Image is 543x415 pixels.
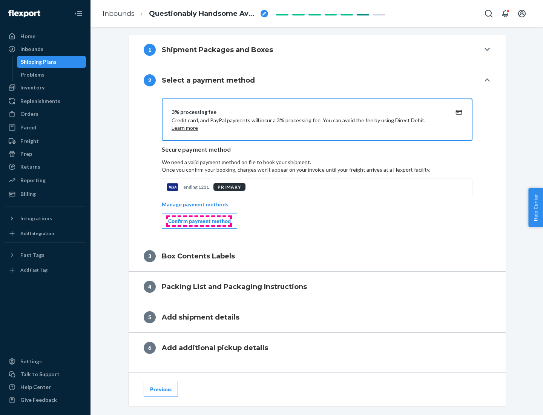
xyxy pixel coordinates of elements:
[5,95,86,107] a: Replenishments
[129,302,506,332] button: 5Add shipment details
[162,282,307,292] h4: Packing List and Packaging Instructions
[162,45,273,55] h4: Shipment Packages and Boxes
[20,267,48,273] div: Add Fast Tag
[144,74,156,86] div: 2
[5,188,86,200] a: Billing
[162,158,472,174] p: We need a valid payment method on file to book your shipment.
[481,6,496,21] button: Open Search Box
[5,368,86,380] a: Talk to Support
[71,6,86,21] button: Close Navigation
[162,201,229,208] p: Manage payment methods
[20,97,60,105] div: Replenishments
[5,394,86,406] button: Give Feedback
[162,166,472,174] p: Once you confirm your booking, charges won't appear on your invoice until your freight arrives at...
[528,188,543,227] button: Help Center
[129,333,506,363] button: 6Add additional pickup details
[5,355,86,367] a: Settings
[162,214,237,229] button: Confirm payment method
[20,137,39,145] div: Freight
[5,264,86,276] a: Add Fast Tag
[97,3,274,25] ol: breadcrumbs
[17,56,86,68] a: Shipping Plans
[144,44,156,56] div: 1
[20,396,57,404] div: Give Feedback
[20,215,52,222] div: Integrations
[144,382,178,397] button: Previous
[5,30,86,42] a: Home
[144,311,156,323] div: 5
[20,251,44,259] div: Fast Tags
[20,110,38,118] div: Orders
[162,75,255,85] h4: Select a payment method
[129,363,506,393] button: 7Shipping Quote
[5,43,86,55] a: Inbounds
[20,358,42,365] div: Settings
[172,124,198,132] button: Learn more
[20,45,43,53] div: Inbounds
[5,121,86,134] a: Parcel
[5,381,86,393] a: Help Center
[172,117,445,132] p: Credit card, and PayPal payments will incur a 3% processing fee. You can avoid the fee by using D...
[20,190,36,198] div: Billing
[5,135,86,147] a: Freight
[213,183,245,191] div: PRIMARY
[20,32,35,40] div: Home
[21,58,57,66] div: Shipping Plans
[149,9,258,19] span: Questionably Handsome Avocet
[8,10,40,17] img: Flexport logo
[144,342,156,354] div: 6
[20,177,46,184] div: Reporting
[129,35,506,65] button: 1Shipment Packages and Boxes
[5,249,86,261] button: Fast Tags
[162,145,472,154] p: Secure payment method
[20,124,36,131] div: Parcel
[129,65,506,95] button: 2Select a payment method
[5,174,86,186] a: Reporting
[5,148,86,160] a: Prep
[129,241,506,271] button: 3Box Contents Labels
[5,108,86,120] a: Orders
[162,312,239,322] h4: Add shipment details
[20,370,60,378] div: Talk to Support
[20,163,40,171] div: Returns
[144,250,156,262] div: 3
[21,71,44,78] div: Problems
[5,227,86,240] a: Add Integration
[144,281,156,293] div: 4
[162,343,268,353] h4: Add additional pickup details
[129,272,506,302] button: 4Packing List and Packaging Instructions
[5,212,86,224] button: Integrations
[20,150,32,158] div: Prep
[498,6,513,21] button: Open notifications
[17,69,86,81] a: Problems
[514,6,529,21] button: Open account menu
[20,84,44,91] div: Inventory
[103,9,135,18] a: Inbounds
[172,108,445,116] div: 3% processing fee
[183,184,209,190] p: ending 1211
[168,217,231,225] div: Confirm payment method
[20,383,51,391] div: Help Center
[5,81,86,94] a: Inventory
[162,251,235,261] h4: Box Contents Labels
[20,230,54,237] div: Add Integration
[5,161,86,173] a: Returns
